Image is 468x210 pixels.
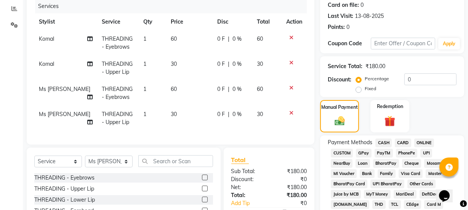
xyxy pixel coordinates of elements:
[143,111,146,118] span: 1
[438,38,460,49] button: Apply
[171,60,177,67] span: 30
[217,110,225,118] span: 0 F
[39,111,90,118] span: Ms [PERSON_NAME]
[331,180,367,188] span: BharatPay Card
[424,159,450,168] span: MosamBee
[269,175,313,183] div: ₹0
[226,191,269,199] div: Total:
[97,13,138,30] th: Service
[34,174,95,182] div: THREADING - Eyebrows
[365,85,376,92] label: Fixed
[414,138,434,147] span: ONLINE
[228,110,229,118] span: |
[420,190,442,199] span: DefiDeal
[365,75,389,82] label: Percentage
[217,35,225,43] span: 0 F
[232,110,242,118] span: 0 %
[375,149,393,157] span: PayTM
[276,199,313,207] div: ₹0
[426,169,455,178] span: Master Card
[39,60,54,67] span: Komal
[232,60,242,68] span: 0 %
[231,156,249,164] span: Total
[252,13,282,30] th: Total
[257,86,263,92] span: 60
[39,35,54,42] span: Komal
[328,12,353,20] div: Last Visit:
[226,167,269,175] div: Sub Total:
[332,115,348,127] img: _cash.svg
[373,159,399,168] span: BharatPay
[395,138,411,147] span: CARD
[143,86,146,92] span: 1
[331,169,357,178] span: MI Voucher
[365,62,385,70] div: ₹180.00
[232,85,242,93] span: 0 %
[226,199,276,207] a: Add Tip
[269,183,313,191] div: ₹180.00
[232,35,242,43] span: 0 %
[217,85,225,93] span: 0 F
[328,40,371,48] div: Coupon Code
[378,169,396,178] span: Family
[34,13,97,30] th: Stylist
[171,35,177,42] span: 60
[404,200,422,209] span: CEdge
[346,23,349,31] div: 0
[143,35,146,42] span: 1
[372,200,386,209] span: THD
[321,104,358,111] label: Manual Payment
[370,180,404,188] span: UPI BharatPay
[102,111,133,126] span: THREADING - Upper Lip
[217,60,225,68] span: 0 F
[420,149,432,157] span: UPI
[328,62,362,70] div: Service Total:
[257,60,263,67] span: 30
[371,38,435,49] input: Enter Offer / Coupon Code
[166,13,213,30] th: Price
[356,149,372,157] span: GPay
[102,35,133,50] span: THREADING - Eyebrows
[331,149,353,157] span: CUSTOM
[102,60,133,75] span: THREADING - Upper Lip
[228,35,229,43] span: |
[328,76,351,84] div: Discount:
[213,13,252,30] th: Disc
[396,149,418,157] span: PhonePe
[328,23,345,31] div: Points:
[34,196,95,204] div: THREADING - Lower Lip
[407,180,436,188] span: Other Cards
[394,190,417,199] span: MariDeal
[257,35,263,42] span: 60
[228,85,229,93] span: |
[34,185,94,193] div: THREADING - Upper Lip
[377,103,403,110] label: Redemption
[282,13,307,30] th: Action
[39,86,90,92] span: Ms [PERSON_NAME]
[331,159,353,168] span: NearBuy
[424,200,443,209] span: Card M
[331,200,369,209] span: [DOMAIN_NAME]
[143,60,146,67] span: 1
[356,159,370,168] span: Loan
[139,13,166,30] th: Qty
[228,60,229,68] span: |
[328,138,372,146] span: Payment Methods
[375,138,392,147] span: CASH
[138,155,213,167] input: Search or Scan
[402,159,422,168] span: Cheque
[226,183,269,191] div: Net:
[360,169,375,178] span: Bank
[355,12,384,20] div: 13-08-2025
[226,175,269,183] div: Discount:
[381,115,399,128] img: _gift.svg
[171,86,177,92] span: 60
[269,167,313,175] div: ₹180.00
[361,1,364,9] div: 0
[364,190,391,199] span: MyT Money
[399,169,423,178] span: Visa Card
[328,1,359,9] div: Card on file:
[389,200,401,209] span: TCL
[269,191,313,199] div: ₹180.00
[171,111,177,118] span: 30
